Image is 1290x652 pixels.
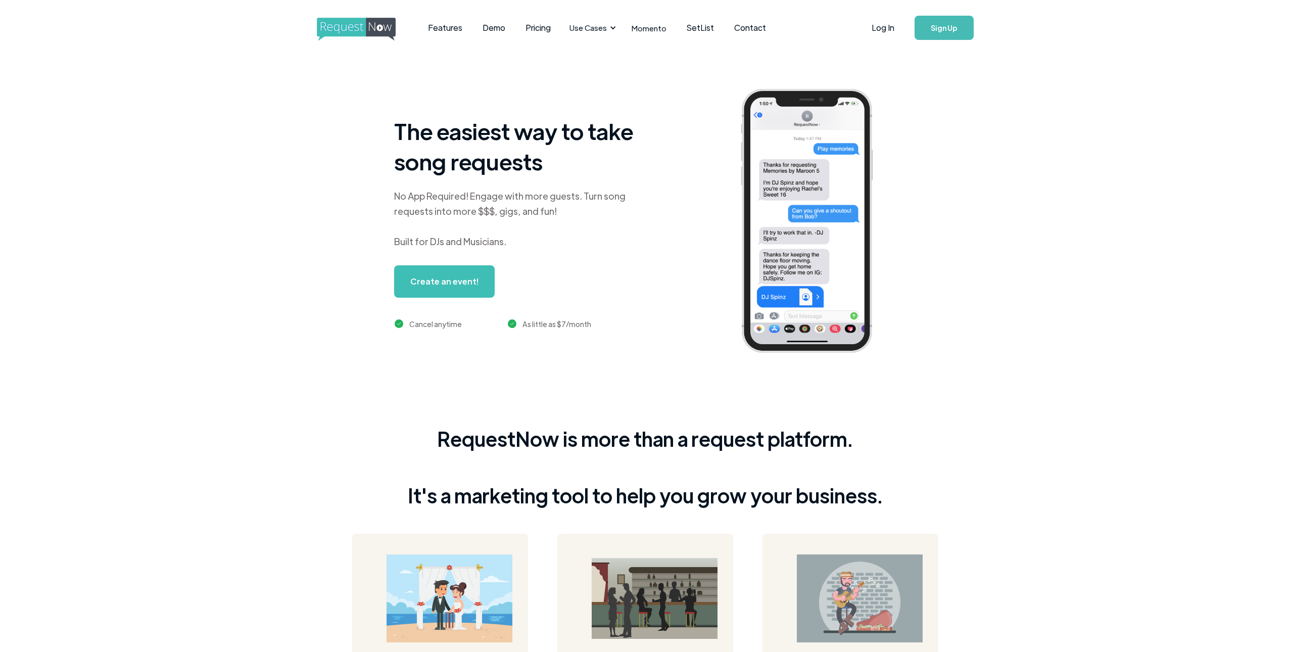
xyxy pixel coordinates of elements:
img: iphone screenshot [729,82,900,363]
img: bar image [592,558,718,639]
div: Use Cases [569,22,607,33]
img: wedding on a beach [387,554,512,643]
a: Momento [622,13,677,43]
div: No App Required! Engage with more guests. Turn song requests into more $$$, gigs, and fun! Built ... [394,189,647,249]
a: Contact [724,12,776,43]
a: Features [418,12,472,43]
div: RequestNow is more than a request platform. It's a marketing tool to help you grow your business. [408,425,883,509]
a: Pricing [515,12,561,43]
a: Log In [862,10,904,45]
h1: The easiest way to take song requests [394,116,647,176]
div: As little as $7/month [522,318,591,330]
a: SetList [677,12,724,43]
img: guitarist [797,554,923,643]
div: Cancel anytime [409,318,462,330]
a: Demo [472,12,515,43]
img: requestnow logo [317,18,414,41]
a: Sign Up [915,16,974,40]
a: home [317,18,393,38]
a: Create an event! [394,265,495,298]
img: green checkmark [395,319,403,328]
img: green checkmark [508,319,516,328]
div: Use Cases [563,12,619,43]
